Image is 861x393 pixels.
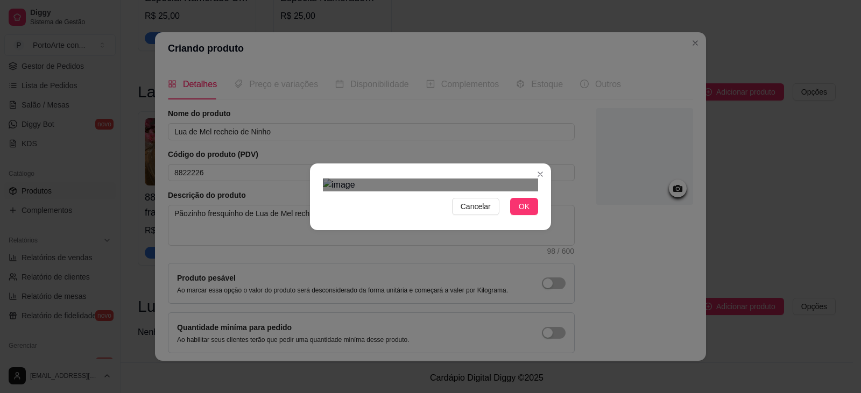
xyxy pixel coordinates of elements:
[323,178,538,191] img: image
[519,201,530,212] span: OK
[461,201,491,212] span: Cancelar
[510,198,538,215] button: OK
[452,198,499,215] button: Cancelar
[532,166,549,183] button: Close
